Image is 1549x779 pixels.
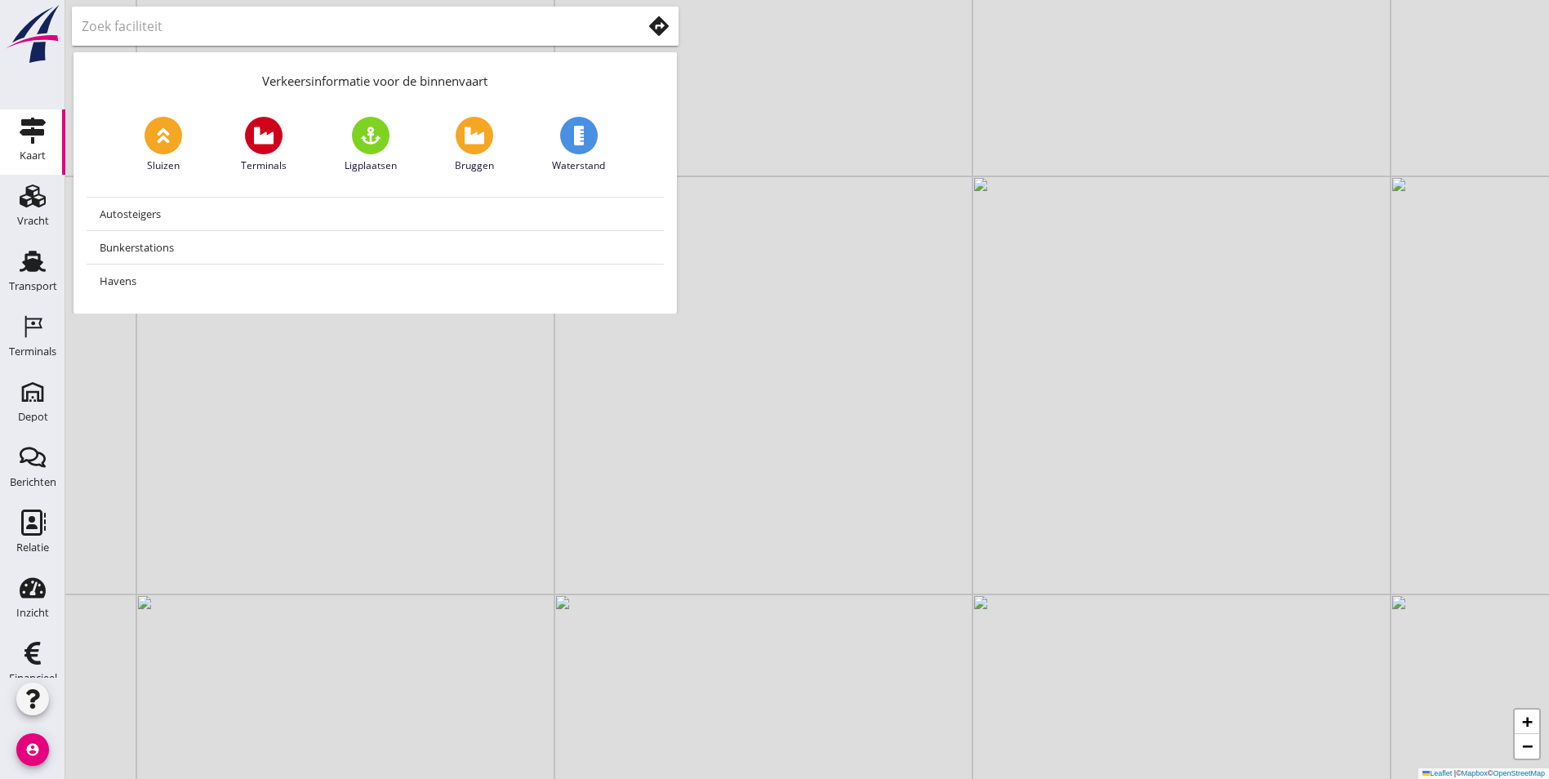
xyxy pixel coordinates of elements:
[100,238,651,257] div: Bunkerstations
[345,117,397,173] a: Ligplaatsen
[17,216,49,226] div: Vracht
[1493,769,1545,777] a: OpenStreetMap
[1422,769,1452,777] a: Leaflet
[100,204,651,224] div: Autosteigers
[1522,736,1533,756] span: −
[9,346,56,357] div: Terminals
[345,158,397,173] span: Ligplaatsen
[1462,769,1488,777] a: Mapbox
[241,158,287,173] span: Terminals
[1418,768,1549,779] div: © ©
[552,158,605,173] span: Waterstand
[455,117,494,173] a: Bruggen
[1454,769,1456,777] span: |
[82,13,619,39] input: Zoek faciliteit
[147,158,180,173] span: Sluizen
[9,281,57,292] div: Transport
[1515,710,1539,734] a: Zoom in
[1515,734,1539,759] a: Zoom out
[3,4,62,65] img: logo-small.a267ee39.svg
[455,158,494,173] span: Bruggen
[16,733,49,766] i: account_circle
[18,412,48,422] div: Depot
[241,117,287,173] a: Terminals
[16,608,49,618] div: Inzicht
[552,117,605,173] a: Waterstand
[9,673,57,683] div: Financieel
[16,542,49,553] div: Relatie
[145,117,182,173] a: Sluizen
[1522,711,1533,732] span: +
[100,271,651,291] div: Havens
[20,150,46,161] div: Kaart
[73,52,677,104] div: Verkeersinformatie voor de binnenvaart
[10,477,56,487] div: Berichten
